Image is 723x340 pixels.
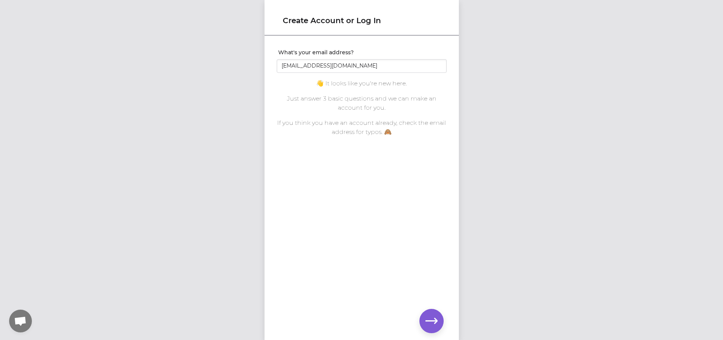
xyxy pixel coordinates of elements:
p: 👋 It looks like you're new here. [277,79,447,88]
p: If you think you have an account already, check the email address for typos. 🙈 [277,118,447,137]
p: Just answer 3 basic questions and we can make an account for you. [277,94,447,112]
h1: Create Account or Log In [283,15,441,26]
input: Your email [277,59,447,73]
a: Open chat [9,310,32,332]
label: What's your email address? [278,49,447,56]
